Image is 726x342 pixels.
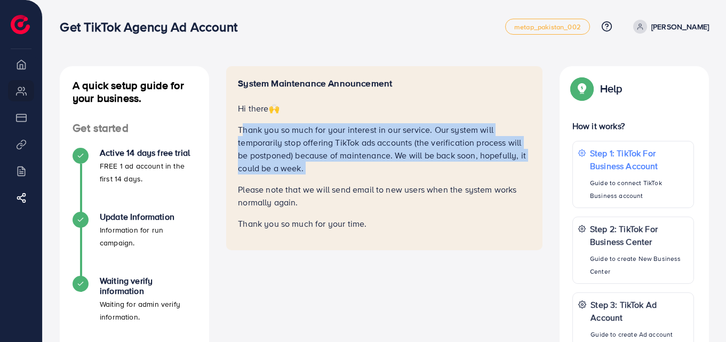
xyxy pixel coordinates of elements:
[572,120,694,132] p: How it works?
[238,183,531,209] p: Please note that we will send email to new users when the system works normally again.
[590,177,688,202] p: Guide to connect TikTok Business account
[629,20,709,34] a: [PERSON_NAME]
[60,19,245,35] h3: Get TikTok Agency Ad Account
[572,79,592,98] img: Popup guide
[100,160,196,185] p: FREE 1 ad account in the first 14 days.
[651,20,709,33] p: [PERSON_NAME]
[238,102,531,115] p: Hi there
[238,217,531,230] p: Thank you so much for your time.
[100,276,196,296] h4: Waiting verify information
[100,224,196,249] p: Information for run campaign.
[505,19,590,35] a: metap_pakistan_002
[238,78,531,89] h5: System Maintenance Announcement
[591,298,688,324] p: Step 3: TikTok Ad Account
[60,79,209,105] h4: A quick setup guide for your business.
[269,102,280,114] span: 🙌
[60,122,209,135] h4: Get started
[60,212,209,276] li: Update Information
[681,294,718,334] iframe: Chat
[238,123,531,174] p: Thank you so much for your interest in our service. Our system will temporarily stop offering Tik...
[590,222,688,248] p: Step 2: TikTok For Business Center
[100,298,196,323] p: Waiting for admin verify information.
[60,276,209,340] li: Waiting verify information
[60,148,209,212] li: Active 14 days free trial
[590,252,688,278] p: Guide to create New Business Center
[100,148,196,158] h4: Active 14 days free trial
[591,328,688,341] p: Guide to create Ad account
[11,15,30,34] img: logo
[600,82,623,95] p: Help
[100,212,196,222] h4: Update Information
[590,147,688,172] p: Step 1: TikTok For Business Account
[514,23,581,30] span: metap_pakistan_002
